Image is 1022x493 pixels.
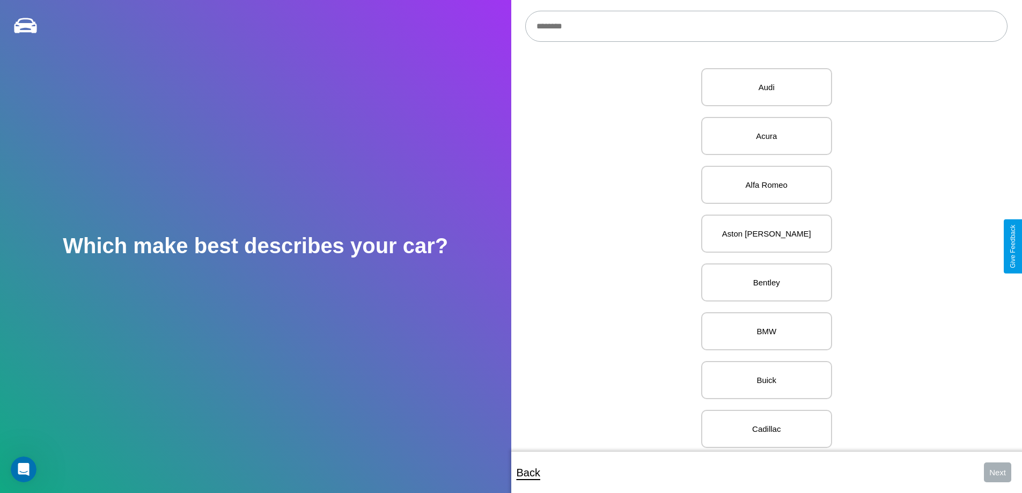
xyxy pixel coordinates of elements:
[713,275,820,290] p: Bentley
[11,457,36,482] iframe: Intercom live chat
[713,324,820,339] p: BMW
[63,234,448,258] h2: Which make best describes your car?
[517,463,540,482] p: Back
[713,178,820,192] p: Alfa Romeo
[1009,225,1017,268] div: Give Feedback
[713,373,820,387] p: Buick
[984,462,1011,482] button: Next
[713,80,820,94] p: Audi
[713,226,820,241] p: Aston [PERSON_NAME]
[713,422,820,436] p: Cadillac
[713,129,820,143] p: Acura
